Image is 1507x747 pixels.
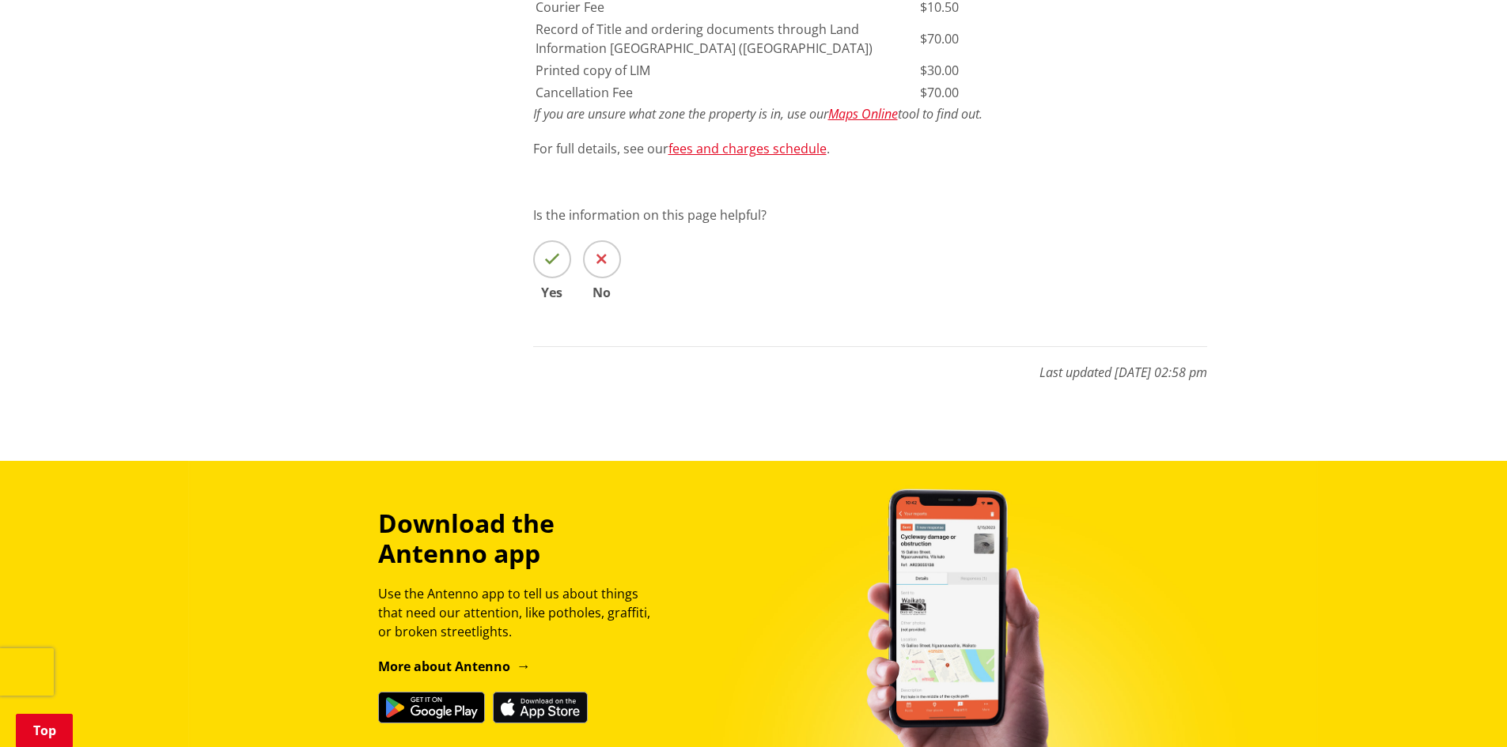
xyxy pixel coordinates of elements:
[828,105,898,123] a: Maps Online
[919,82,1198,103] td: $70.00
[535,82,918,103] td: Cancellation Fee
[378,658,531,675] a: More about Antenno
[533,346,1207,382] p: Last updated [DATE] 02:58 pm
[378,584,665,641] p: Use the Antenno app to tell us about things that need our attention, like potholes, graffiti, or ...
[898,105,983,123] em: tool to find out.
[533,139,1207,158] p: For full details, see our .
[533,286,571,299] span: Yes
[668,140,827,157] a: fees and charges schedule
[1434,681,1491,738] iframe: Messenger Launcher
[919,60,1198,81] td: $30.00
[16,714,73,747] a: Top
[533,105,828,123] em: If you are unsure what zone the property is in, use our
[533,206,1207,224] p: Is the information on this page helpful?
[583,286,621,299] span: No
[535,60,918,81] td: Printed copy of LIM
[378,692,485,723] img: Get it on Google Play
[493,692,588,723] img: Download on the App Store
[378,508,665,569] h3: Download the Antenno app
[919,19,1198,58] td: $70.00
[535,19,918,58] td: Record of Title and ordering documents through Land Information [GEOGRAPHIC_DATA] ([GEOGRAPHIC_DA...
